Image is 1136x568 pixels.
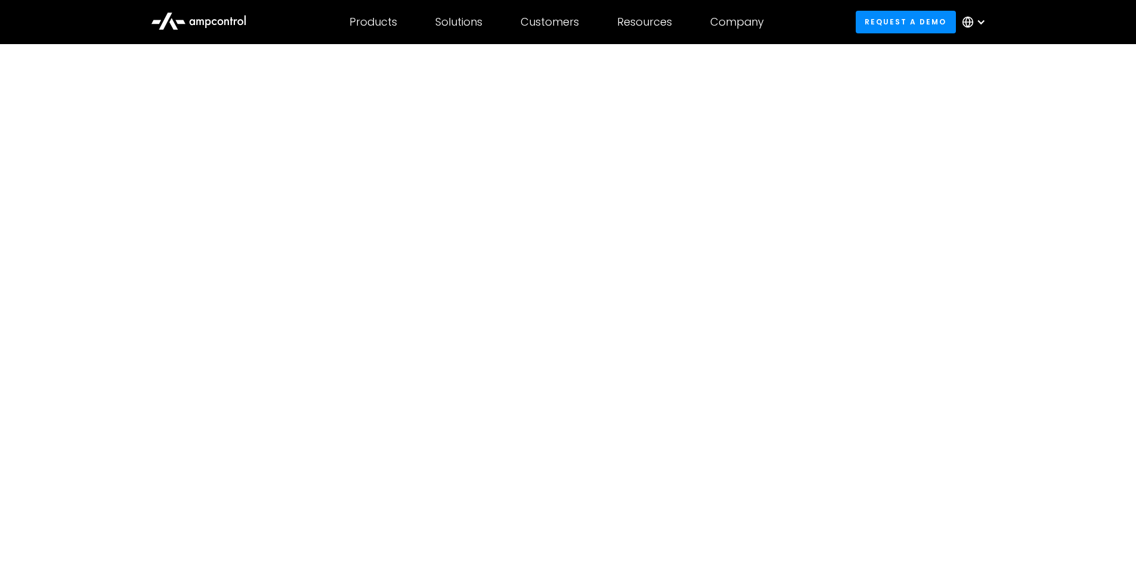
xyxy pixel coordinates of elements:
[710,15,764,29] div: Company
[856,11,956,33] a: Request a demo
[435,15,482,29] div: Solutions
[617,15,672,29] div: Resources
[349,15,397,29] div: Products
[521,15,579,29] div: Customers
